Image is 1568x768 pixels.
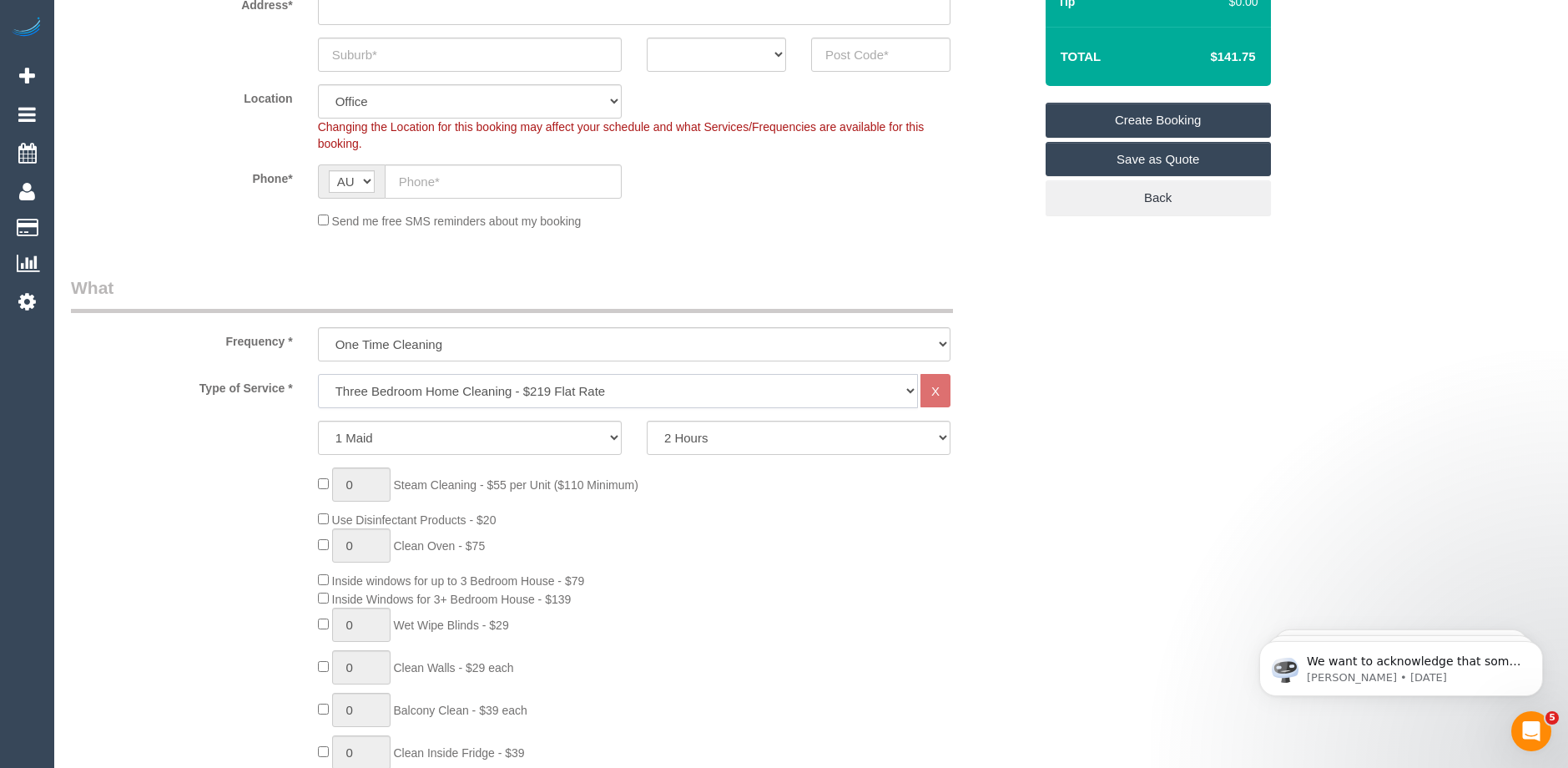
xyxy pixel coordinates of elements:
[393,746,524,760] span: Clean Inside Fridge - $39
[393,661,513,675] span: Clean Walls - $29 each
[393,478,638,492] span: Steam Cleaning - $55 per Unit ($110 Minimum)
[332,215,582,228] span: Send me free SMS reminders about my booking
[318,38,622,72] input: Suburb*
[1061,49,1102,63] strong: Total
[1160,50,1255,64] h4: $141.75
[1545,711,1559,725] span: 5
[1046,103,1271,138] a: Create Booking
[332,513,497,527] span: Use Disinfectant Products - $20
[318,120,925,150] span: Changing the Location for this booking may affect your schedule and what Services/Frequencies are...
[1234,606,1568,723] iframe: Intercom notifications message
[58,84,305,107] label: Location
[393,619,508,632] span: Wet Wipe Blinds - $29
[393,539,485,553] span: Clean Oven - $75
[1511,711,1551,751] iframe: Intercom live chat
[332,593,572,606] span: Inside Windows for 3+ Bedroom House - $139
[10,17,43,40] img: Automaid Logo
[58,374,305,397] label: Type of Service *
[332,574,585,588] span: Inside windows for up to 3 Bedroom House - $79
[1046,142,1271,177] a: Save as Quote
[811,38,950,72] input: Post Code*
[58,327,305,350] label: Frequency *
[71,275,953,313] legend: What
[385,164,622,199] input: Phone*
[58,164,305,187] label: Phone*
[73,48,287,277] span: We want to acknowledge that some users may be experiencing lag or slower performance in our softw...
[73,64,288,79] p: Message from Ellie, sent 1w ago
[1046,180,1271,215] a: Back
[393,704,527,717] span: Balcony Clean - $39 each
